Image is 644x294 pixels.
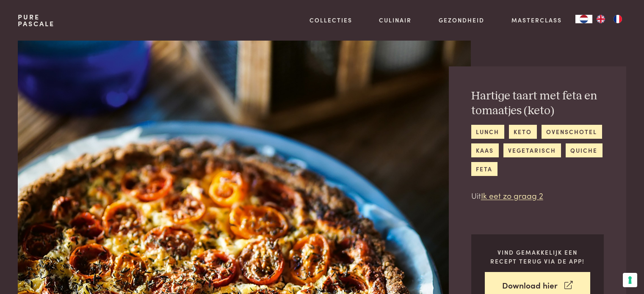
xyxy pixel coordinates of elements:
a: keto [509,125,537,139]
a: feta [471,162,498,176]
a: Gezondheid [439,16,484,25]
h2: Hartige taart met feta en tomaatjes (keto) [471,89,604,118]
a: Culinair [379,16,412,25]
div: Language [575,15,592,23]
aside: Language selected: Nederlands [575,15,626,23]
a: vegetarisch [503,143,561,157]
a: ovenschotel [542,125,602,139]
a: kaas [471,143,499,157]
ul: Language list [592,15,626,23]
p: Uit [471,190,604,202]
a: Collecties [310,16,352,25]
a: EN [592,15,609,23]
a: FR [609,15,626,23]
a: PurePascale [18,14,55,27]
a: NL [575,15,592,23]
a: Masterclass [511,16,562,25]
p: Vind gemakkelijk een recept terug via de app! [485,248,590,265]
button: Uw voorkeuren voor toestemming voor trackingtechnologieën [623,273,637,287]
a: lunch [471,125,504,139]
a: quiche [566,143,603,157]
a: Ik eet zo graag 2 [481,190,543,201]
